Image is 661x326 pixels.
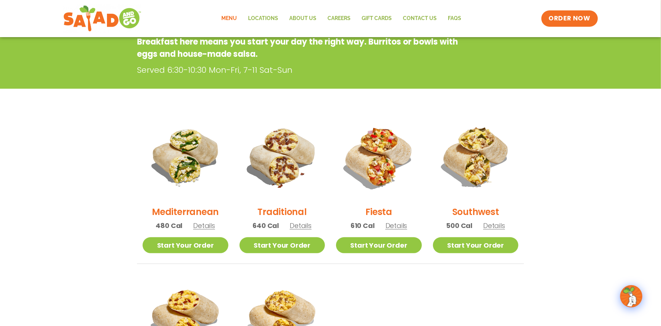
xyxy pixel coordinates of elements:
[365,205,392,218] h2: Fiesta
[336,237,422,253] a: Start Your Order
[322,10,356,27] a: Careers
[549,14,590,23] span: ORDER NOW
[621,286,642,307] img: wpChatIcon
[63,4,141,33] img: new-SAG-logo-768×292
[483,221,505,230] span: Details
[143,114,228,200] img: Product photo for Mediterranean Breakfast Burrito
[156,221,183,231] span: 480 Cal
[143,237,228,253] a: Start Your Order
[240,114,325,200] img: Product photo for Traditional
[351,221,375,231] span: 610 Cal
[290,221,312,230] span: Details
[356,10,397,27] a: GIFT CARDS
[336,114,422,200] img: Product photo for Fiesta
[152,205,219,218] h2: Mediterranean
[240,237,325,253] a: Start Your Order
[433,237,519,253] a: Start Your Order
[193,221,215,230] span: Details
[242,10,284,27] a: Locations
[137,64,468,76] p: Served 6:30-10:30 Mon-Fri, 7-11 Sat-Sun
[284,10,322,27] a: About Us
[442,10,467,27] a: FAQs
[385,221,407,230] span: Details
[541,10,598,27] a: ORDER NOW
[433,114,519,200] img: Product photo for Southwest
[216,10,467,27] nav: Menu
[258,205,307,218] h2: Traditional
[446,221,473,231] span: 500 Cal
[452,205,499,218] h2: Southwest
[137,36,464,60] p: Breakfast here means you start your day the right way. Burritos or bowls with eggs and house-made...
[253,221,279,231] span: 640 Cal
[397,10,442,27] a: Contact Us
[216,10,242,27] a: Menu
